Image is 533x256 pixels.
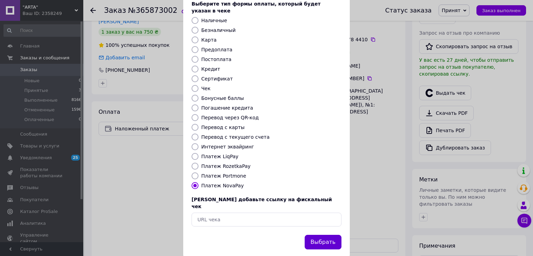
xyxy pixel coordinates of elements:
[201,76,233,82] label: Сертификат
[192,213,341,227] input: URL чека
[201,144,254,150] label: Интернет эквайринг
[201,47,232,52] label: Предоплата
[201,86,211,91] label: Чек
[201,37,217,43] label: Карта
[201,115,259,120] label: Перевод через QR-код
[201,163,251,169] label: Платеж RozetkaPay
[201,125,245,130] label: Перевод с карты
[201,105,253,111] label: Погашение кредита
[201,18,227,23] label: Наличные
[201,95,244,101] label: Бонусные баллы
[201,154,238,159] label: Платеж LiqPay
[201,173,246,179] label: Платеж Portmone
[201,57,231,62] label: Постоплата
[305,235,341,250] button: Выбрать
[201,183,244,188] label: Платеж NovaPay
[192,1,321,14] span: Выберите тип формы оплаты, который будет указан в чеке
[192,197,332,209] span: [PERSON_NAME] добавьте ссылку на фискальный чек
[201,134,270,140] label: Перевод с текущего счета
[201,66,220,72] label: Кредит
[201,27,236,33] label: Безналичный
